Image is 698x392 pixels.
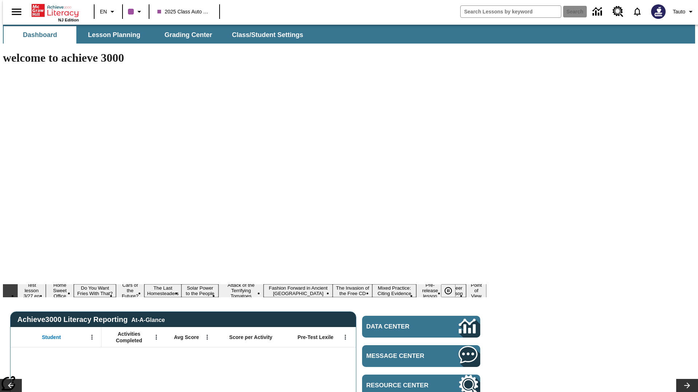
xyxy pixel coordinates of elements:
[17,315,165,324] span: Achieve3000 Literacy Reporting
[340,332,351,343] button: Open Menu
[6,1,27,23] button: Open side menu
[372,284,416,297] button: Slide 10 Mixed Practice: Citing Evidence
[151,332,162,343] button: Open Menu
[131,315,165,323] div: At-A-Glance
[17,281,46,300] button: Slide 1 Test lesson 3/27 en
[3,51,486,65] h1: welcome to achieve 3000
[226,26,309,44] button: Class/Student Settings
[78,26,151,44] button: Lesson Planning
[46,281,74,300] button: Slide 2 Home Sweet Office
[366,323,434,330] span: Data Center
[3,25,695,44] div: SubNavbar
[58,18,79,22] span: NJ Edition
[152,26,225,44] button: Grading Center
[157,8,211,16] span: 2025 Class Auto Grade 13
[74,284,116,297] button: Slide 3 Do You Want Fries With That?
[181,284,218,297] button: Slide 6 Solar Power to the People
[416,281,444,300] button: Slide 11 Pre-release lesson
[588,2,608,22] a: Data Center
[32,3,79,18] a: Home
[673,8,685,16] span: Tauto
[298,334,334,340] span: Pre-Test Lexile
[23,31,57,39] span: Dashboard
[164,31,212,39] span: Grading Center
[144,284,182,297] button: Slide 5 The Last Homesteaders
[608,2,628,21] a: Resource Center, Will open in new tab
[264,284,333,297] button: Slide 8 Fashion Forward in Ancient Rome
[366,382,437,389] span: Resource Center
[441,284,463,297] div: Pause
[362,316,480,338] a: Data Center
[105,331,153,344] span: Activities Completed
[628,2,647,21] a: Notifications
[87,332,97,343] button: Open Menu
[229,334,273,340] span: Score per Activity
[461,6,561,17] input: search field
[174,334,199,340] span: Avg Score
[97,5,120,18] button: Language: EN, Select a language
[100,8,107,16] span: EN
[366,352,437,360] span: Message Center
[333,284,372,297] button: Slide 9 The Invasion of the Free CD
[647,2,670,21] button: Select a new avatar
[116,281,144,300] button: Slide 4 Cars of the Future?
[670,5,698,18] button: Profile/Settings
[42,334,61,340] span: Student
[441,284,456,297] button: Pause
[676,379,698,392] button: Lesson carousel, Next
[218,281,264,300] button: Slide 7 Attack of the Terrifying Tomatoes
[3,26,310,44] div: SubNavbar
[125,5,147,18] button: Class color is purple. Change class color
[232,31,303,39] span: Class/Student Settings
[202,332,213,343] button: Open Menu
[362,345,480,367] a: Message Center
[32,3,79,22] div: Home
[466,281,486,300] button: Slide 13 Point of View
[88,31,140,39] span: Lesson Planning
[4,26,76,44] button: Dashboard
[651,4,666,19] img: Avatar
